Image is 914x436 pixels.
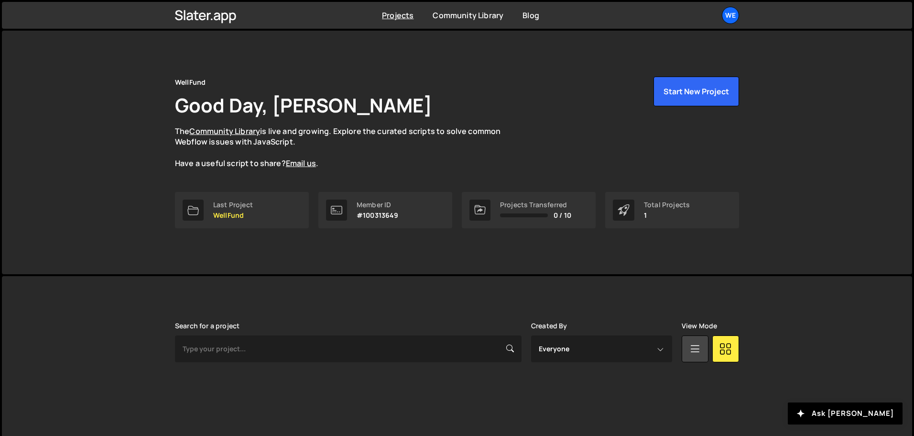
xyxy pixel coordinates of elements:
span: 0 / 10 [554,212,571,219]
label: Created By [531,322,567,330]
label: View Mode [682,322,717,330]
div: WellFund [175,77,206,88]
div: Total Projects [644,201,690,209]
div: Member ID [357,201,399,209]
p: WellFund [213,212,253,219]
a: Community Library [433,10,503,21]
div: Projects Transferred [500,201,571,209]
a: Email us [286,158,316,168]
button: Start New Project [653,77,739,106]
div: Last Project [213,201,253,209]
label: Search for a project [175,322,239,330]
input: Type your project... [175,335,522,362]
a: Last Project WellFund [175,192,309,228]
p: The is live and growing. Explore the curated scripts to solve common Webflow issues with JavaScri... [175,126,519,169]
a: We [722,7,739,24]
p: #100313649 [357,212,399,219]
button: Ask [PERSON_NAME] [788,402,903,425]
p: 1 [644,212,690,219]
a: Blog [522,10,539,21]
h1: Good Day, [PERSON_NAME] [175,92,432,118]
a: Projects [382,10,413,21]
a: Community Library [189,126,260,136]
